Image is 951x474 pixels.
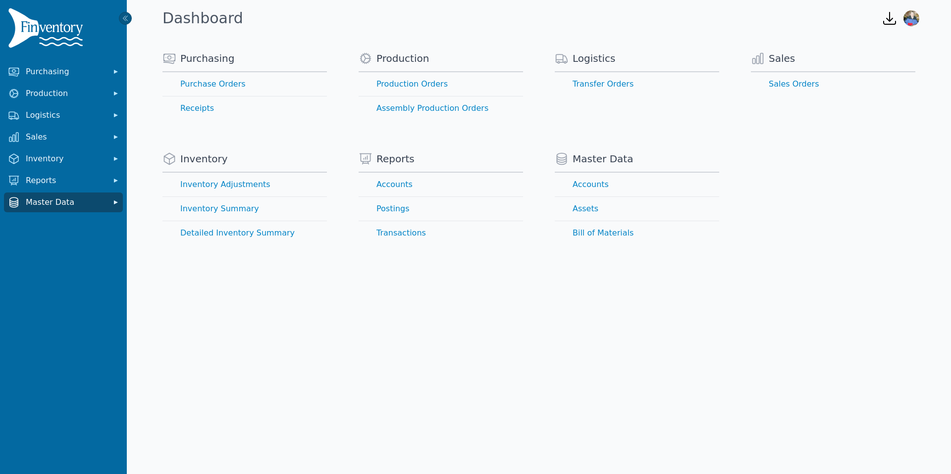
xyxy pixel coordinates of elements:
[26,66,105,78] span: Purchasing
[359,221,523,245] a: Transactions
[26,109,105,121] span: Logistics
[26,196,105,208] span: Master Data
[26,131,105,143] span: Sales
[376,51,429,65] span: Production
[26,88,105,99] span: Production
[180,152,228,166] span: Inventory
[4,149,123,169] button: Inventory
[573,152,633,166] span: Master Data
[751,72,915,96] a: Sales Orders
[162,197,327,221] a: Inventory Summary
[573,51,616,65] span: Logistics
[4,171,123,190] button: Reports
[359,197,523,221] a: Postings
[359,96,523,120] a: Assembly Production Orders
[26,153,105,165] span: Inventory
[4,105,123,125] button: Logistics
[162,96,327,120] a: Receipts
[162,221,327,245] a: Detailed Inventory Summary
[555,72,719,96] a: Transfer Orders
[162,72,327,96] a: Purchase Orders
[4,127,123,147] button: Sales
[903,10,919,26] img: Jennifer Keith
[162,173,327,196] a: Inventory Adjustments
[180,51,234,65] span: Purchasing
[359,72,523,96] a: Production Orders
[4,62,123,82] button: Purchasing
[769,51,795,65] span: Sales
[4,192,123,212] button: Master Data
[555,197,719,221] a: Assets
[8,8,87,52] img: Finventory
[4,84,123,103] button: Production
[376,152,415,166] span: Reports
[359,173,523,196] a: Accounts
[26,175,105,187] span: Reports
[162,9,243,27] h1: Dashboard
[555,221,719,245] a: Bill of Materials
[555,173,719,196] a: Accounts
